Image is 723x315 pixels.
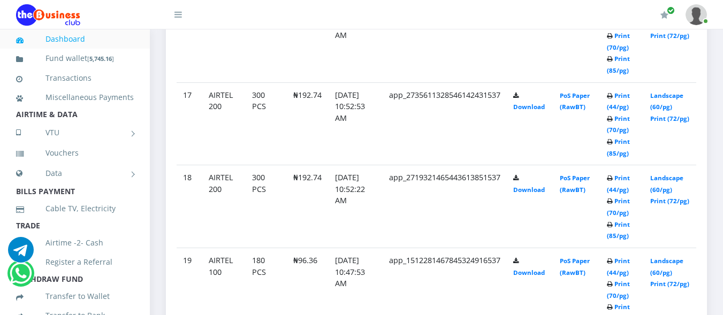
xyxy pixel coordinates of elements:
td: 300 PCS [246,82,287,165]
img: User [686,4,707,25]
a: Print (70/pg) [607,114,630,134]
i: Renew/Upgrade Subscription [660,11,668,19]
td: AIRTEL 200 [202,82,246,165]
a: Print (72/pg) [650,197,689,205]
a: Landscape (60/pg) [650,91,683,111]
a: Print (85/pg) [607,220,630,240]
td: 17 [177,82,202,165]
a: Download [513,103,545,111]
a: Airtime -2- Cash [16,231,134,255]
a: Chat for support [8,245,34,263]
a: Vouchers [16,141,134,165]
td: [DATE] 10:52:22 AM [329,165,383,248]
a: Print (70/pg) [607,280,630,299]
a: Transactions [16,66,134,90]
a: Print (70/pg) [607,32,630,51]
td: [DATE] 10:52:53 AM [329,82,383,165]
small: [ ] [87,55,114,63]
span: Renew/Upgrade Subscription [667,6,675,14]
a: Data [16,160,134,187]
td: 300 PCS [246,165,287,248]
a: Cable TV, Electricity [16,196,134,221]
a: Print (70/pg) [607,197,630,217]
td: app_2719321465443613851537 [383,165,507,248]
img: Logo [16,4,80,26]
a: PoS Paper (RawBT) [560,91,590,111]
b: 5,745.16 [89,55,112,63]
a: PoS Paper (RawBT) [560,174,590,194]
a: PoS Paper (RawBT) [560,257,590,276]
a: Dashboard [16,27,134,51]
a: Miscellaneous Payments [16,85,134,110]
td: ₦192.74 [287,165,329,248]
a: Landscape (60/pg) [650,257,683,276]
a: Chat for support [10,268,32,286]
a: Print (85/pg) [607,55,630,74]
a: Print (72/pg) [650,32,689,40]
a: Print (44/pg) [607,91,630,111]
a: Print (72/pg) [650,280,689,288]
a: Print (44/pg) [607,257,630,276]
a: Print (72/pg) [650,114,689,122]
td: ₦192.74 [287,82,329,165]
td: 18 [177,165,202,248]
a: Print (85/pg) [607,137,630,157]
a: Download [513,186,545,194]
a: Transfer to Wallet [16,284,134,309]
a: VTU [16,119,134,146]
a: Download [513,268,545,276]
a: Landscape (60/pg) [650,174,683,194]
td: AIRTEL 200 [202,165,246,248]
td: app_2735611328546142431537 [383,82,507,165]
a: Register a Referral [16,250,134,274]
a: Fund wallet[5,745.16] [16,46,134,71]
a: Print (44/pg) [607,174,630,194]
